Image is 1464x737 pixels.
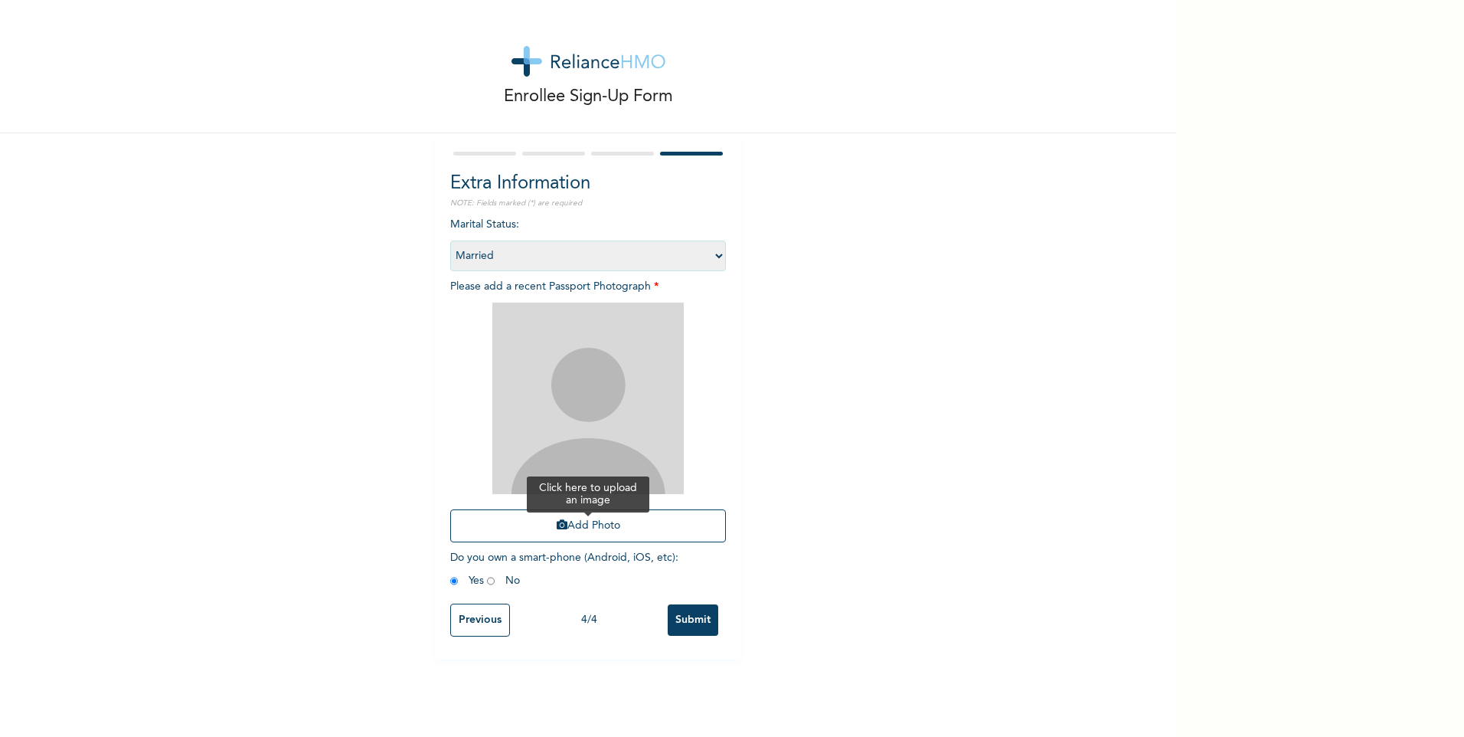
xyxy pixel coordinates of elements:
[504,84,673,110] p: Enrollee Sign-Up Form
[450,604,510,637] input: Previous
[450,198,726,209] p: NOTE: Fields marked (*) are required
[450,509,726,542] button: Add Photo
[450,552,678,586] span: Do you own a smart-phone (Android, iOS, etc) : Yes No
[510,612,668,628] div: 4 / 4
[492,303,684,494] img: Crop
[450,170,726,198] h2: Extra Information
[450,219,726,261] span: Marital Status :
[450,281,726,550] span: Please add a recent Passport Photograph
[511,46,665,77] img: logo
[668,604,718,636] input: Submit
